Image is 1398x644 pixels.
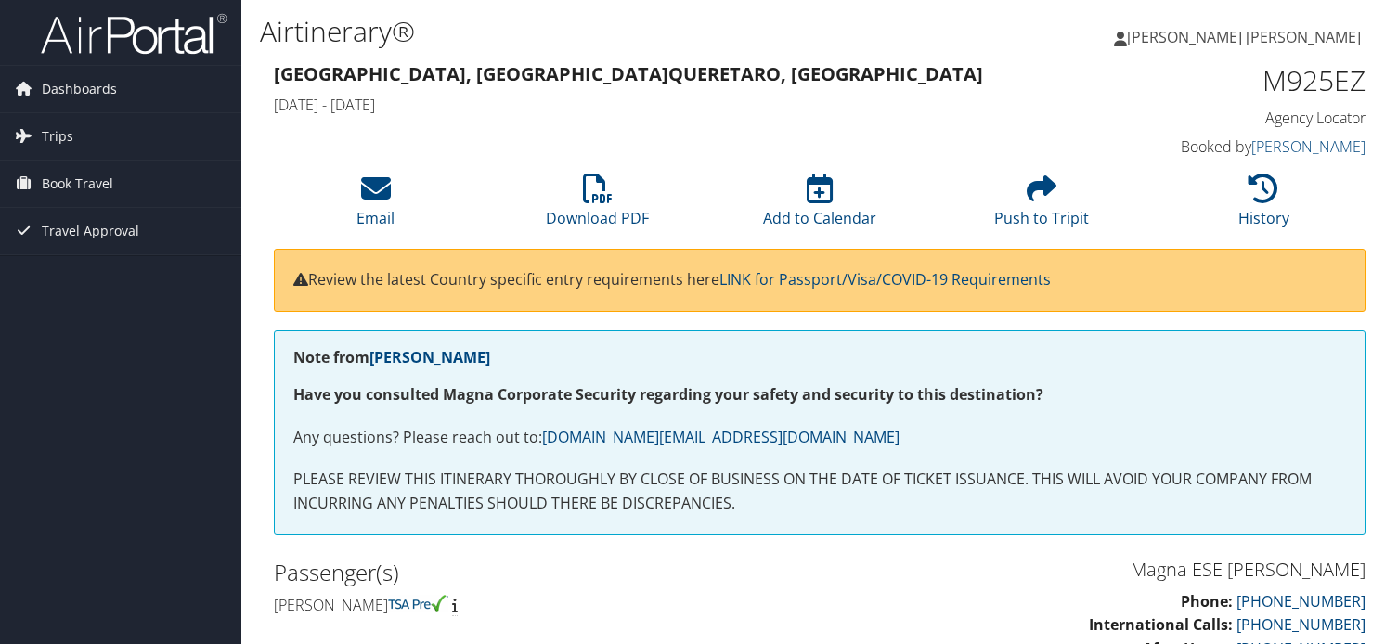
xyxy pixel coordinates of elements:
span: Travel Approval [42,208,139,254]
a: [DOMAIN_NAME][EMAIL_ADDRESS][DOMAIN_NAME] [542,427,900,447]
span: [PERSON_NAME] [PERSON_NAME] [1127,27,1361,47]
strong: International Calls: [1089,614,1233,635]
a: [PERSON_NAME] [PERSON_NAME] [1114,9,1379,65]
a: Add to Calendar [763,184,876,228]
a: Email [356,184,395,228]
span: Book Travel [42,161,113,207]
a: Push to Tripit [994,184,1089,228]
h2: Passenger(s) [274,557,806,588]
a: LINK for Passport/Visa/COVID-19 Requirements [719,269,1051,290]
a: [PERSON_NAME] [369,347,490,367]
a: Download PDF [546,184,649,228]
h4: [PERSON_NAME] [274,595,806,615]
p: Review the latest Country specific entry requirements here [293,268,1346,292]
span: Trips [42,113,73,160]
img: tsa-precheck.png [388,595,448,612]
a: [PHONE_NUMBER] [1236,591,1366,612]
strong: Phone: [1181,591,1233,612]
strong: [GEOGRAPHIC_DATA], [GEOGRAPHIC_DATA] Queretaro, [GEOGRAPHIC_DATA] [274,61,983,86]
p: PLEASE REVIEW THIS ITINERARY THOROUGHLY BY CLOSE OF BUSINESS ON THE DATE OF TICKET ISSUANCE. THIS... [293,468,1346,515]
h3: Magna ESE [PERSON_NAME] [834,557,1366,583]
a: [PERSON_NAME] [1251,136,1366,157]
a: History [1238,184,1289,228]
h1: M925EZ [1114,61,1366,100]
strong: Have you consulted Magna Corporate Security regarding your safety and security to this destination? [293,384,1043,405]
strong: Note from [293,347,490,367]
h1: Airtinerary® [260,12,1006,51]
a: [PHONE_NUMBER] [1236,614,1366,635]
h4: Booked by [1114,136,1366,157]
img: airportal-logo.png [41,12,227,56]
p: Any questions? Please reach out to: [293,426,1346,450]
span: Dashboards [42,66,117,112]
h4: [DATE] - [DATE] [274,95,1086,115]
h4: Agency Locator [1114,108,1366,128]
